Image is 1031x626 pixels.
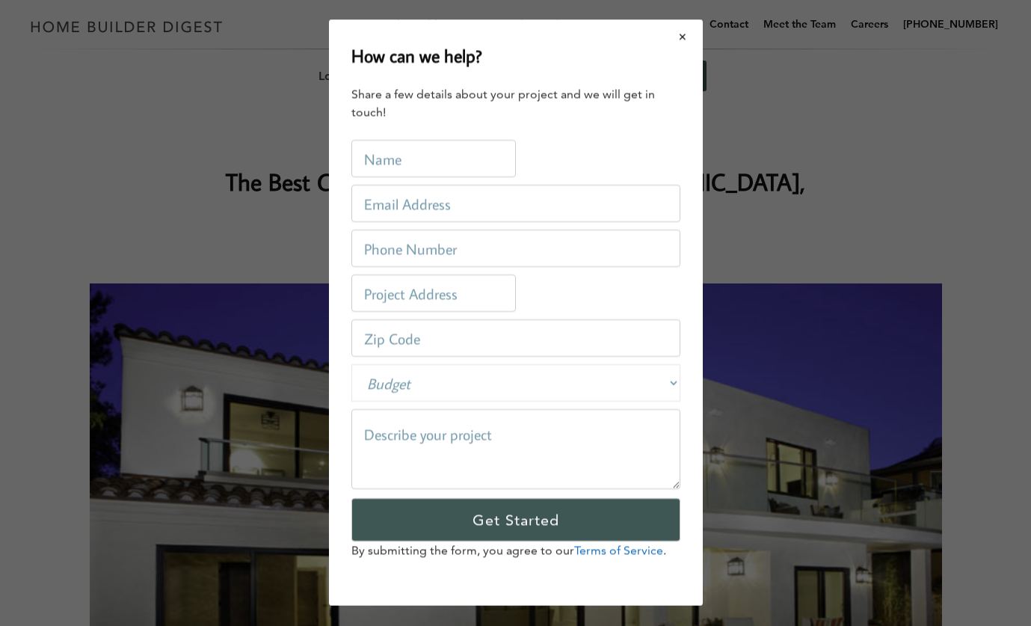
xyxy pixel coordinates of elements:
h2: How can we help? [351,42,482,69]
iframe: Drift Widget Chat Controller [744,518,1013,608]
input: Project Address [351,275,516,313]
input: Email Address [351,185,680,223]
input: Get Started [351,499,680,542]
button: Close modal [663,21,703,52]
input: Phone Number [351,230,680,268]
a: Terms of Service [574,544,663,558]
div: Share a few details about your project and we will get in touch! [351,86,680,122]
p: By submitting the form, you agree to our . [351,542,680,560]
input: Name [351,141,516,178]
input: Zip Code [351,320,680,358]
